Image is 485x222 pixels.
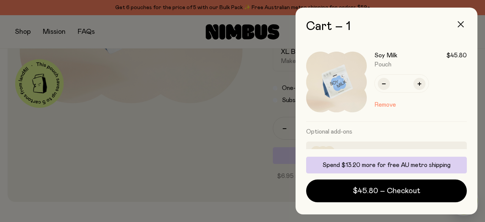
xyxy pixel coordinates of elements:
span: Pouch [374,61,391,68]
p: Spend $13.20 more for free AU metro shipping [311,161,462,169]
h3: Optional add-ons [306,122,467,142]
button: $45.80 – Checkout [306,179,467,202]
h3: Soy Milk [374,52,397,59]
span: $45.80 [446,52,467,59]
h2: Cart – 1 [306,20,467,33]
button: Remove [374,100,396,109]
span: $45.80 – Checkout [353,186,420,196]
